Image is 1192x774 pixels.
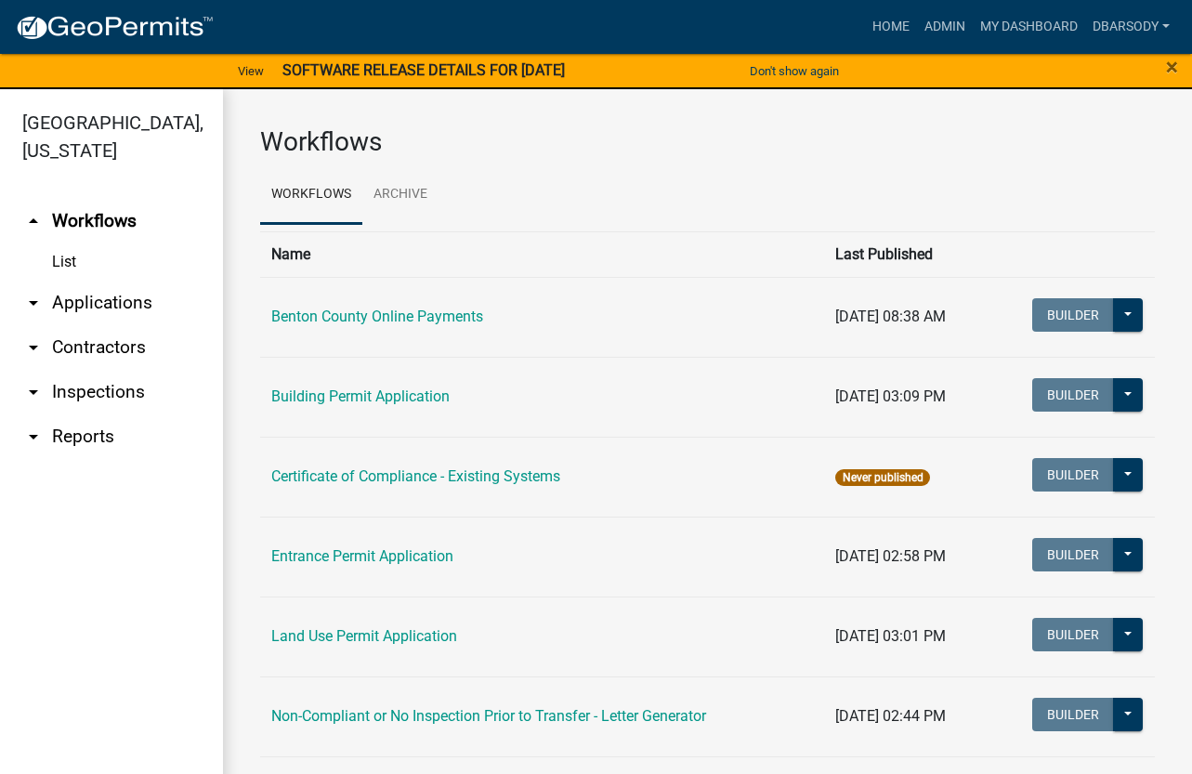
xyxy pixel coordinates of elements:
[835,547,946,565] span: [DATE] 02:58 PM
[271,707,706,725] a: Non-Compliant or No Inspection Prior to Transfer - Letter Generator
[1166,54,1178,80] span: ×
[1085,9,1177,45] a: Dbarsody
[835,627,946,645] span: [DATE] 03:01 PM
[1032,538,1114,571] button: Builder
[865,9,917,45] a: Home
[742,56,846,86] button: Don't show again
[282,61,565,79] strong: SOFTWARE RELEASE DETAILS FOR [DATE]
[1032,618,1114,651] button: Builder
[917,9,973,45] a: Admin
[362,165,439,225] a: Archive
[271,547,453,565] a: Entrance Permit Application
[835,707,946,725] span: [DATE] 02:44 PM
[22,381,45,403] i: arrow_drop_down
[22,210,45,232] i: arrow_drop_up
[271,627,457,645] a: Land Use Permit Application
[835,308,946,325] span: [DATE] 08:38 AM
[1032,298,1114,332] button: Builder
[260,165,362,225] a: Workflows
[22,336,45,359] i: arrow_drop_down
[835,469,929,486] span: Never published
[271,387,450,405] a: Building Permit Application
[973,9,1085,45] a: My Dashboard
[824,231,989,277] th: Last Published
[1032,378,1114,412] button: Builder
[1032,698,1114,731] button: Builder
[1166,56,1178,78] button: Close
[271,308,483,325] a: Benton County Online Payments
[271,467,560,485] a: Certificate of Compliance - Existing Systems
[835,387,946,405] span: [DATE] 03:09 PM
[260,231,824,277] th: Name
[230,56,271,86] a: View
[260,126,1155,158] h3: Workflows
[22,426,45,448] i: arrow_drop_down
[1032,458,1114,492] button: Builder
[22,292,45,314] i: arrow_drop_down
